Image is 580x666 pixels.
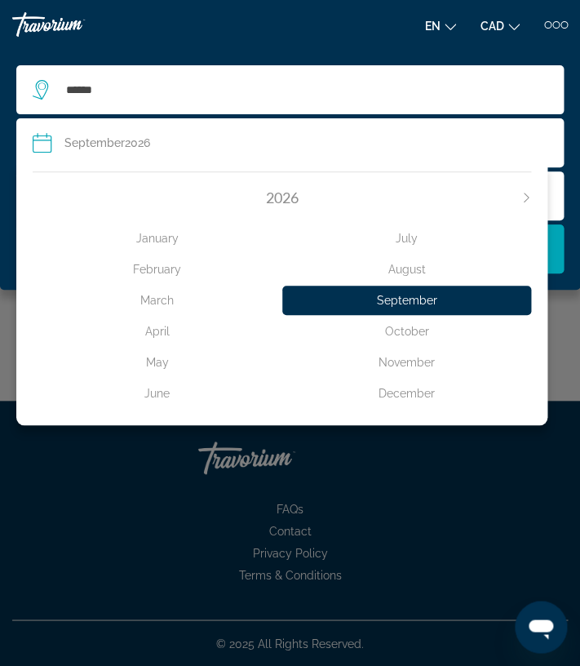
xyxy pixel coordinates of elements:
button: Next month [521,192,531,203]
div: 2026 [64,131,150,154]
div: November [282,348,532,377]
button: Previous month [33,192,42,203]
div: April [33,317,282,346]
button: Change currency [480,14,520,38]
div: September [282,286,532,315]
button: September [282,285,532,316]
button: August [282,254,532,285]
span: CAD [480,20,504,33]
div: July [282,224,532,253]
button: December [282,378,532,409]
button: January [33,223,282,254]
div: March [33,286,282,315]
button: September2026Previous month2026Next monthJanuaryFebruaryMarchAprilMayJuneJulyAugustSeptemberOctob... [33,118,547,167]
div: January [33,224,282,253]
div: May [33,348,282,377]
div: February [33,255,282,284]
button: May [33,347,282,378]
div: October [282,317,532,346]
button: June [33,378,282,409]
span: 2026 [266,189,299,206]
div: June [33,379,282,408]
button: February [33,254,282,285]
iframe: Button to launch messaging window [515,601,567,653]
div: August [282,255,532,284]
button: March [33,285,282,316]
button: October [282,316,532,347]
a: Travorium [12,12,135,37]
button: April [33,316,282,347]
button: Change language [425,14,456,38]
span: September [64,136,125,149]
span: en [425,20,441,33]
button: November [282,347,532,378]
div: December [282,379,532,408]
button: July [282,223,532,254]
